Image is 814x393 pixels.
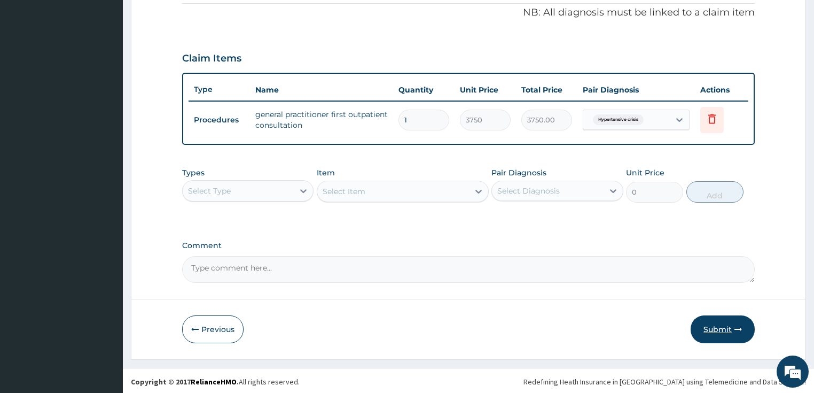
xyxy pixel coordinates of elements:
td: Procedures [189,110,250,130]
textarea: Type your message and hit 'Enter' [5,272,203,309]
label: Pair Diagnosis [491,167,546,178]
button: Previous [182,315,244,343]
span: We're online! [62,125,147,233]
th: Pair Diagnosis [577,79,695,101]
div: Minimize live chat window [175,5,201,31]
a: RelianceHMO [191,377,237,387]
strong: Copyright © 2017 . [131,377,239,387]
span: Hypertensive crisis [593,114,644,125]
th: Name [250,79,394,101]
label: Item [317,167,335,178]
label: Types [182,168,205,178]
button: Submit [691,315,755,343]
th: Unit Price [455,79,516,101]
label: Unit Price [626,167,664,178]
div: Redefining Heath Insurance in [GEOGRAPHIC_DATA] using Telemedicine and Data Science! [523,376,806,387]
td: general practitioner first outpatient consultation [250,104,394,136]
div: Select Diagnosis [497,186,560,196]
img: d_794563401_company_1708531726252_794563401 [20,53,43,80]
th: Quantity [393,79,455,101]
label: Comment [182,241,755,250]
div: Select Type [188,186,231,196]
th: Total Price [516,79,577,101]
th: Actions [695,79,748,101]
p: NB: All diagnosis must be linked to a claim item [182,6,755,20]
div: Chat with us now [56,60,179,74]
h3: Claim Items [182,53,241,65]
th: Type [189,80,250,99]
button: Add [686,181,743,203]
